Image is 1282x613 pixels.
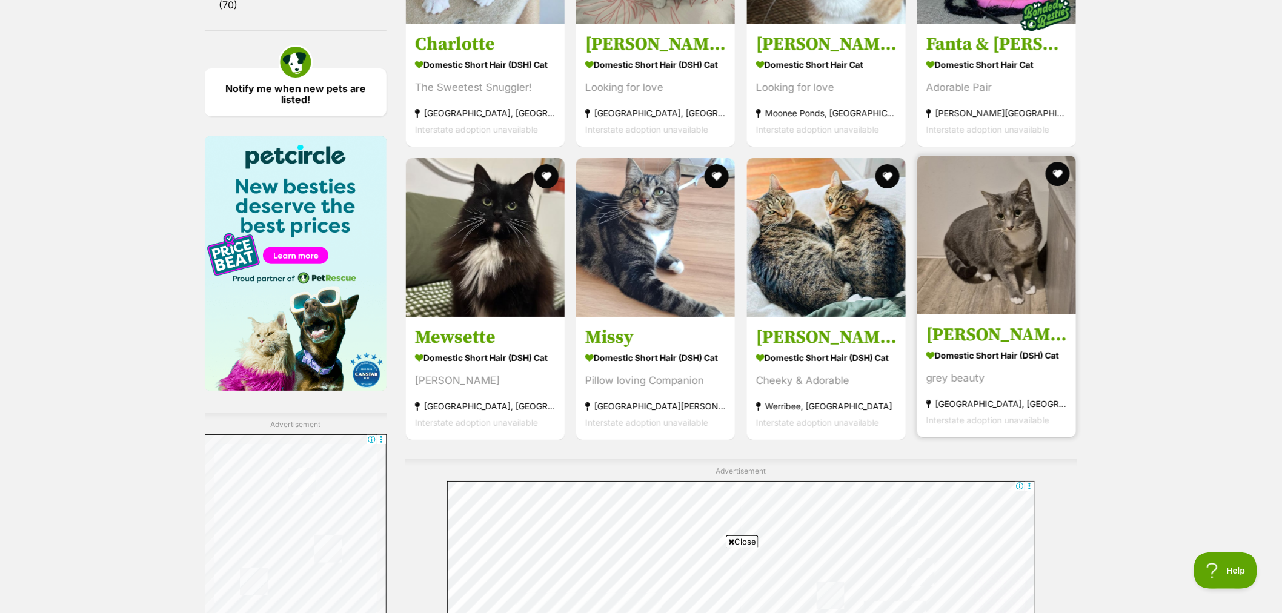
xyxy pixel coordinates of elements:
strong: Domestic Short Hair (DSH) Cat [415,349,556,366]
span: Interstate adoption unavailable [926,124,1049,134]
span: Interstate adoption unavailable [415,417,538,428]
div: Cheeky & Adorable [756,373,897,389]
button: favourite [534,164,559,188]
span: Close [726,535,759,548]
strong: Domestic Short Hair Cat [926,56,1067,73]
img: Pet Circle promo banner [205,136,387,391]
h3: [PERSON_NAME] [585,33,726,56]
strong: [GEOGRAPHIC_DATA][PERSON_NAME][GEOGRAPHIC_DATA] [585,398,726,414]
div: Looking for love [585,79,726,96]
a: Charlotte Domestic Short Hair (DSH) Cat The Sweetest Snuggler! [GEOGRAPHIC_DATA], [GEOGRAPHIC_DAT... [406,24,565,147]
div: grey beauty [926,370,1067,386]
strong: [GEOGRAPHIC_DATA], [GEOGRAPHIC_DATA] [415,105,556,121]
button: favourite [875,164,900,188]
span: Interstate adoption unavailable [756,124,879,134]
strong: Domestic Short Hair (DSH) Cat [926,346,1067,364]
a: [PERSON_NAME] & [PERSON_NAME] Domestic Short Hair (DSH) Cat Cheeky & Adorable Werribee, [GEOGRAPH... [747,317,906,440]
strong: [GEOGRAPHIC_DATA], [GEOGRAPHIC_DATA] [585,105,726,121]
span: Interstate adoption unavailable [585,417,708,428]
a: Fanta & [PERSON_NAME] Domestic Short Hair Cat Adorable Pair [PERSON_NAME][GEOGRAPHIC_DATA] Inters... [917,24,1076,147]
div: The Sweetest Snuggler! [415,79,556,96]
div: Adorable Pair [926,79,1067,96]
a: [PERSON_NAME] Domestic Short Hair (DSH) Cat Looking for love [GEOGRAPHIC_DATA], [GEOGRAPHIC_DATA]... [576,24,735,147]
strong: Domestic Short Hair Cat [756,56,897,73]
a: Mewsette Domestic Short Hair (DSH) Cat [PERSON_NAME] [GEOGRAPHIC_DATA], [GEOGRAPHIC_DATA] Interst... [406,317,565,440]
strong: [GEOGRAPHIC_DATA], [GEOGRAPHIC_DATA] [926,396,1067,412]
h3: Missy [585,326,726,349]
span: Interstate adoption unavailable [756,417,879,428]
a: [PERSON_NAME] Domestic Short Hair Cat Looking for love Moonee Ponds, [GEOGRAPHIC_DATA] Interstate... [747,24,906,147]
a: Notify me when new pets are listed! [205,68,387,116]
span: Interstate adoption unavailable [415,124,538,134]
strong: [PERSON_NAME][GEOGRAPHIC_DATA] [926,105,1067,121]
iframe: Help Scout Beacon - Open [1194,552,1258,589]
strong: Domestic Short Hair (DSH) Cat [585,349,726,366]
span: Interstate adoption unavailable [585,124,708,134]
button: favourite [1046,162,1070,186]
img: Eva **2nd Chance Cat Rescue** - Domestic Short Hair (DSH) Cat [917,156,1076,314]
div: [PERSON_NAME] [415,373,556,389]
img: Mewsette - Domestic Short Hair (DSH) Cat [406,158,565,317]
h3: [PERSON_NAME] [756,33,897,56]
a: [PERSON_NAME] **2nd Chance Cat Rescue** Domestic Short Hair (DSH) Cat grey beauty [GEOGRAPHIC_DAT... [917,314,1076,437]
h3: Charlotte [415,33,556,56]
div: Pillow loving Companion [585,373,726,389]
div: Looking for love [756,79,897,96]
strong: Domestic Short Hair (DSH) Cat [756,349,897,366]
button: favourite [705,164,729,188]
img: Missy - Domestic Short Hair (DSH) Cat [576,158,735,317]
a: Missy Domestic Short Hair (DSH) Cat Pillow loving Companion [GEOGRAPHIC_DATA][PERSON_NAME][GEOGRA... [576,317,735,440]
span: Interstate adoption unavailable [926,415,1049,425]
iframe: Advertisement [347,552,935,607]
h3: [PERSON_NAME] & [PERSON_NAME] [756,326,897,349]
h3: Mewsette [415,326,556,349]
strong: Moonee Ponds, [GEOGRAPHIC_DATA] [756,105,897,121]
strong: Werribee, [GEOGRAPHIC_DATA] [756,398,897,414]
h3: Fanta & [PERSON_NAME] [926,33,1067,56]
strong: [GEOGRAPHIC_DATA], [GEOGRAPHIC_DATA] [415,398,556,414]
h3: [PERSON_NAME] **2nd Chance Cat Rescue** [926,323,1067,346]
img: Ferris & Felix - Domestic Short Hair (DSH) Cat [747,158,906,317]
strong: Domestic Short Hair (DSH) Cat [585,56,726,73]
strong: Domestic Short Hair (DSH) Cat [415,56,556,73]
